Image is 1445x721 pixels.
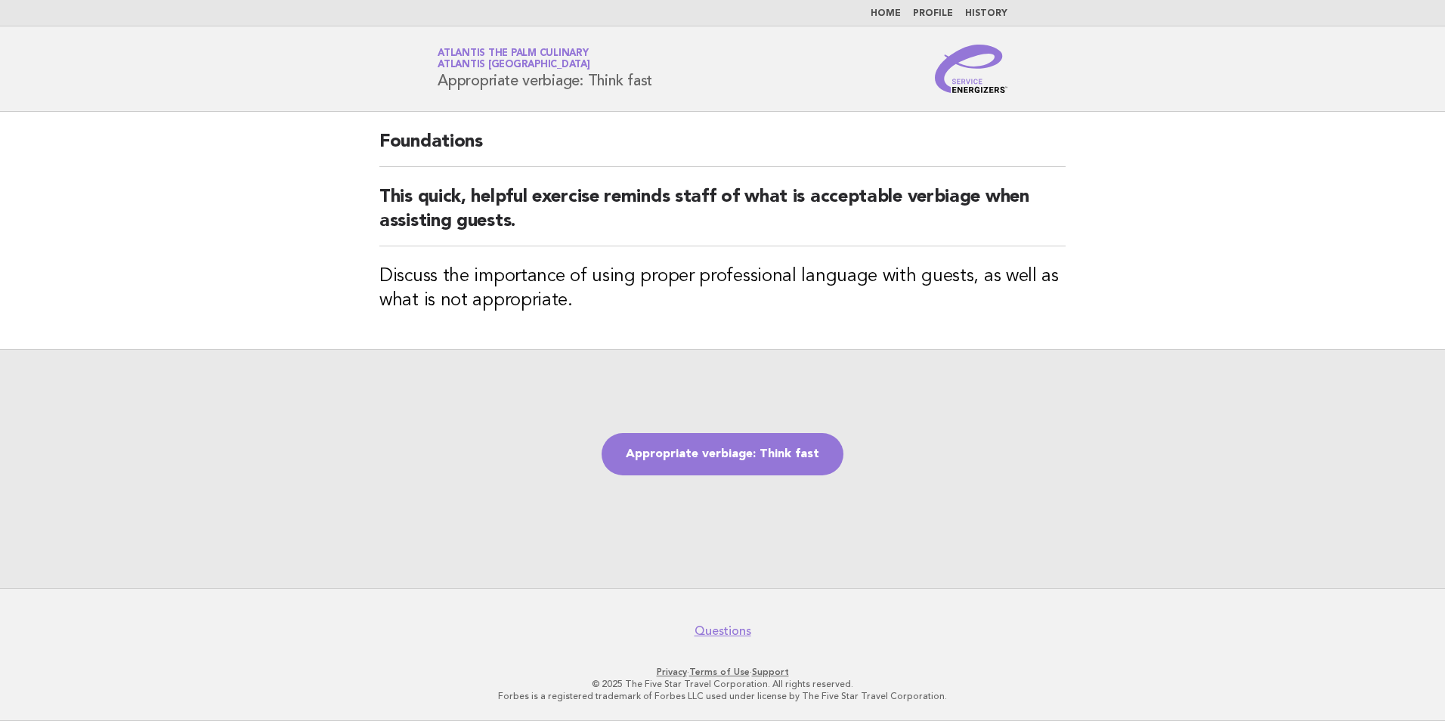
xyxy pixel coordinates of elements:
a: Privacy [657,667,687,677]
p: · · [260,666,1185,678]
h2: This quick, helpful exercise reminds staff of what is acceptable verbiage when assisting guests. [379,185,1066,246]
span: Atlantis [GEOGRAPHIC_DATA] [438,60,590,70]
h3: Discuss the importance of using proper professional language with guests, as well as what is not ... [379,265,1066,313]
a: Profile [913,9,953,18]
a: Questions [695,624,751,639]
p: Forbes is a registered trademark of Forbes LLC used under license by The Five Star Travel Corpora... [260,690,1185,702]
h2: Foundations [379,130,1066,167]
img: Service Energizers [935,45,1007,93]
a: Appropriate verbiage: Think fast [602,433,843,475]
a: Home [871,9,901,18]
a: Support [752,667,789,677]
a: History [965,9,1007,18]
p: © 2025 The Five Star Travel Corporation. All rights reserved. [260,678,1185,690]
a: Terms of Use [689,667,750,677]
a: Atlantis The Palm CulinaryAtlantis [GEOGRAPHIC_DATA] [438,48,590,70]
h1: Appropriate verbiage: Think fast [438,49,652,88]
